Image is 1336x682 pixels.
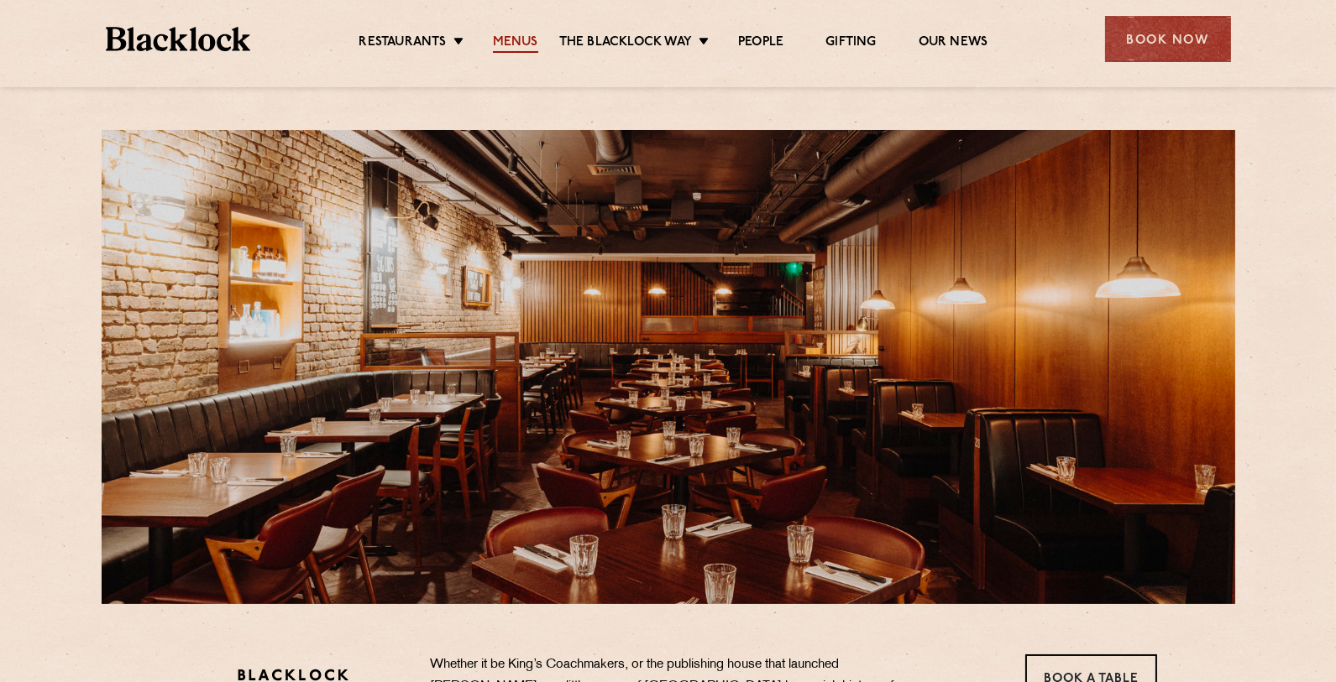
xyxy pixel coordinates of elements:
[738,34,783,53] a: People
[559,34,692,53] a: The Blacklock Way
[493,34,538,53] a: Menus
[106,27,251,51] img: BL_Textured_Logo-footer-cropped.svg
[919,34,988,53] a: Our News
[359,34,447,53] a: Restaurants
[825,34,876,53] a: Gifting
[1105,16,1231,62] div: Book Now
